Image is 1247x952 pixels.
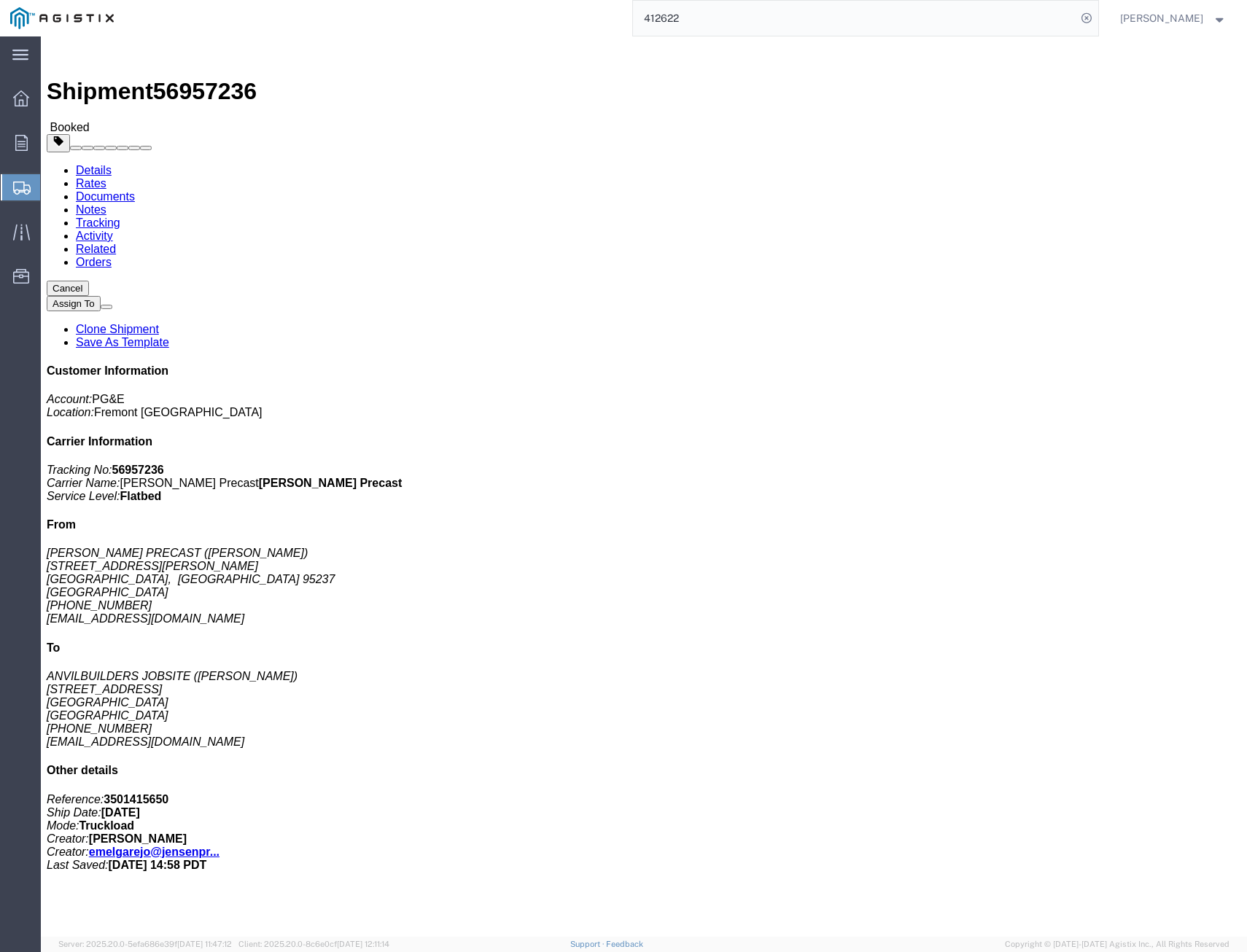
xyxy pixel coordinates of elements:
iframe: FS Legacy Container [41,36,1247,937]
span: [DATE] 12:11:14 [337,940,389,948]
a: Support [570,940,607,948]
img: logo [10,7,114,29]
span: [DATE] 11:47:12 [177,940,232,948]
a: Feedback [606,940,643,948]
input: Search for shipment number, reference number [633,1,1076,36]
span: Leilani Castellanos [1120,10,1203,26]
span: Client: 2025.20.0-8c6e0cf [238,940,389,948]
span: Copyright © [DATE]-[DATE] Agistix Inc., All Rights Reserved [1005,938,1229,951]
button: [PERSON_NAME] [1119,9,1227,27]
span: Server: 2025.20.0-5efa686e39f [58,940,232,948]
